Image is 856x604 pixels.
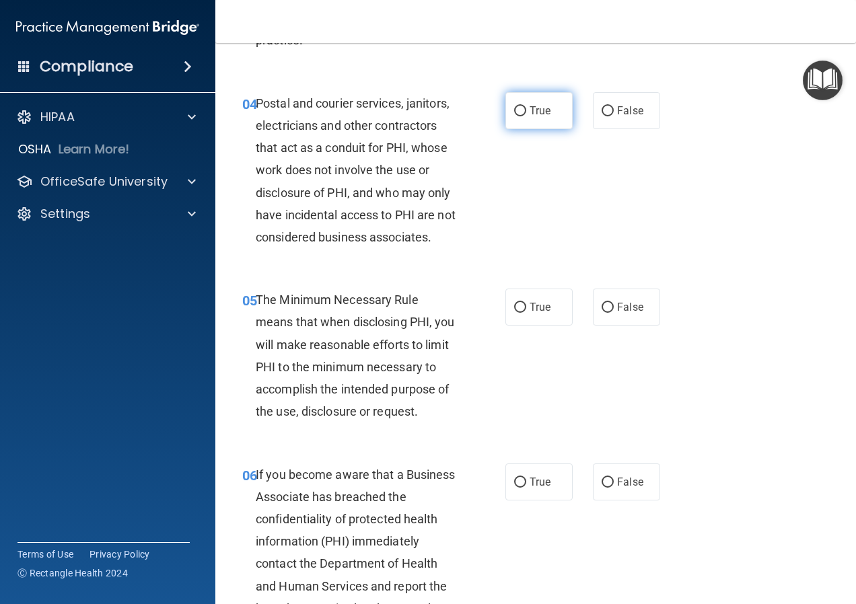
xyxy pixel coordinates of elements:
[242,96,257,112] span: 04
[803,61,843,100] button: Open Resource Center
[514,303,526,313] input: True
[16,206,196,222] a: Settings
[16,174,196,190] a: OfficeSafe University
[602,478,614,488] input: False
[530,476,550,488] span: True
[17,566,128,580] span: Ⓒ Rectangle Health 2024
[40,206,90,222] p: Settings
[256,293,455,418] span: The Minimum Necessary Rule means that when disclosing PHI, you will make reasonable efforts to li...
[40,109,75,125] p: HIPAA
[530,301,550,313] span: True
[514,106,526,116] input: True
[530,104,550,117] span: True
[602,303,614,313] input: False
[40,57,133,76] h4: Compliance
[40,174,168,190] p: OfficeSafe University
[617,104,643,117] span: False
[617,476,643,488] span: False
[18,141,52,157] p: OSHA
[514,478,526,488] input: True
[617,301,643,313] span: False
[242,293,257,309] span: 05
[16,14,199,41] img: PMB logo
[256,96,456,244] span: Postal and courier services, janitors, electricians and other contractors that act as a conduit f...
[16,109,196,125] a: HIPAA
[242,467,257,484] span: 06
[90,548,150,561] a: Privacy Policy
[59,141,130,157] p: Learn More!
[602,106,614,116] input: False
[17,548,73,561] a: Terms of Use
